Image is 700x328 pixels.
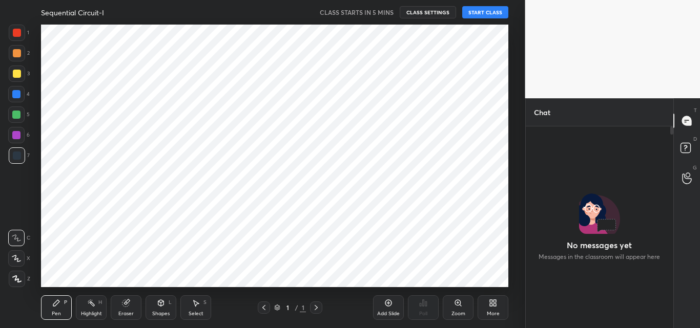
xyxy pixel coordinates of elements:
p: Chat [526,99,559,126]
div: X [8,250,30,267]
div: / [295,304,298,311]
div: 1 [282,304,293,311]
div: 3 [9,65,30,82]
div: Shapes [152,311,170,316]
h4: Sequential Circuit-I [41,8,104,17]
div: Select [189,311,203,316]
div: 2 [9,45,30,61]
div: C [8,230,30,246]
div: S [203,300,207,305]
button: CLASS SETTINGS [400,6,456,18]
div: H [98,300,102,305]
div: Add Slide [377,311,400,316]
p: G [693,164,697,171]
div: 1 [300,303,306,312]
button: START CLASS [462,6,508,18]
div: 7 [9,147,30,164]
div: 5 [8,106,30,123]
div: Pen [52,311,61,316]
div: Zoom [451,311,465,316]
div: Z [9,271,30,287]
div: 4 [8,86,30,102]
p: D [693,135,697,143]
div: L [169,300,172,305]
h5: CLASS STARTS IN 5 MINS [320,8,394,17]
div: P [64,300,67,305]
div: Highlight [81,311,102,316]
div: 1 [9,25,29,41]
div: Eraser [118,311,134,316]
div: More [487,311,500,316]
p: T [694,106,697,114]
div: 6 [8,127,30,143]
